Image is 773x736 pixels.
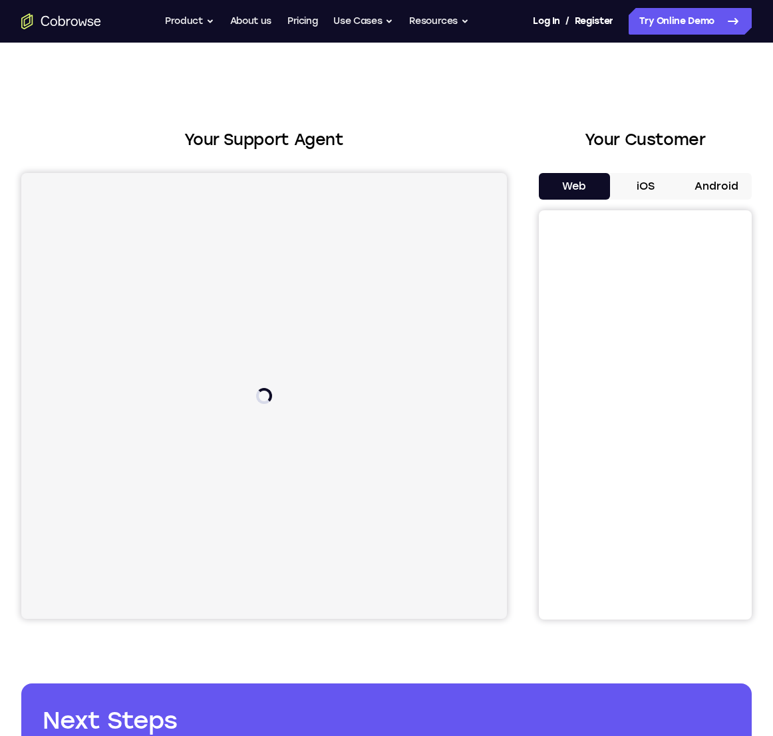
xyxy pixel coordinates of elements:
[333,8,393,35] button: Use Cases
[565,13,569,29] span: /
[409,8,469,35] button: Resources
[533,8,559,35] a: Log In
[610,173,681,200] button: iOS
[681,173,752,200] button: Android
[165,8,214,35] button: Product
[21,13,101,29] a: Go to the home page
[539,173,610,200] button: Web
[230,8,271,35] a: About us
[575,8,613,35] a: Register
[539,128,752,152] h2: Your Customer
[629,8,752,35] a: Try Online Demo
[21,173,507,619] iframe: Agent
[287,8,318,35] a: Pricing
[21,128,507,152] h2: Your Support Agent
